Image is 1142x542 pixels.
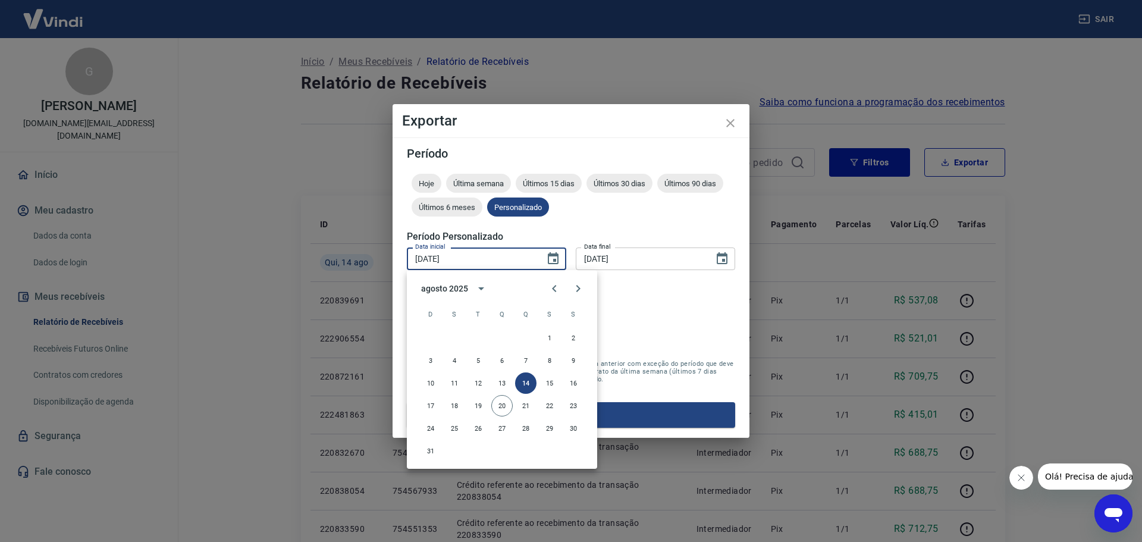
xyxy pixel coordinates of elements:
[420,440,441,462] button: 31
[420,372,441,394] button: 10
[515,350,537,371] button: 7
[1094,494,1132,532] iframe: Botão para abrir a janela de mensagens
[407,231,735,243] h5: Período Personalizado
[539,327,560,349] button: 1
[407,247,537,270] input: DD/MM/YYYY
[586,174,652,193] div: Últimos 30 dias
[491,395,513,416] button: 20
[446,179,511,188] span: Última semana
[420,302,441,326] span: domingo
[444,302,465,326] span: segunda-feira
[446,174,511,193] div: Última semana
[444,350,465,371] button: 4
[471,278,491,299] button: calendar view is open, switch to year view
[402,114,740,128] h4: Exportar
[539,350,560,371] button: 8
[487,203,549,212] span: Personalizado
[563,302,584,326] span: sábado
[539,302,560,326] span: sexta-feira
[1038,463,1132,490] iframe: Mensagem da empresa
[539,395,560,416] button: 22
[412,203,482,212] span: Últimos 6 meses
[412,179,441,188] span: Hoje
[412,174,441,193] div: Hoje
[420,350,441,371] button: 3
[468,418,489,439] button: 26
[420,418,441,439] button: 24
[563,372,584,394] button: 16
[515,395,537,416] button: 21
[516,179,582,188] span: Últimos 15 dias
[515,418,537,439] button: 28
[539,372,560,394] button: 15
[563,418,584,439] button: 30
[563,350,584,371] button: 9
[491,418,513,439] button: 27
[412,198,482,217] div: Últimos 6 meses
[539,418,560,439] button: 29
[444,395,465,416] button: 18
[657,179,723,188] span: Últimos 90 dias
[420,395,441,416] button: 17
[444,372,465,394] button: 11
[563,327,584,349] button: 2
[468,395,489,416] button: 19
[407,148,735,159] h5: Período
[586,179,652,188] span: Últimos 30 dias
[468,302,489,326] span: terça-feira
[716,109,745,137] button: close
[657,174,723,193] div: Últimos 90 dias
[563,395,584,416] button: 23
[491,372,513,394] button: 13
[516,174,582,193] div: Últimos 15 dias
[576,247,705,270] input: DD/MM/YYYY
[491,350,513,371] button: 6
[415,242,445,251] label: Data inicial
[515,372,537,394] button: 14
[487,198,549,217] div: Personalizado
[7,8,100,18] span: Olá! Precisa de ajuda?
[468,372,489,394] button: 12
[584,242,611,251] label: Data final
[491,302,513,326] span: quarta-feira
[515,302,537,326] span: quinta-feira
[710,247,734,271] button: Choose date, selected date is 14 de ago de 2025
[1009,466,1033,490] iframe: Fechar mensagem
[541,247,565,271] button: Choose date, selected date is 14 de ago de 2025
[421,283,468,295] div: agosto 2025
[444,418,465,439] button: 25
[542,277,566,300] button: Previous month
[566,277,590,300] button: Next month
[468,350,489,371] button: 5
